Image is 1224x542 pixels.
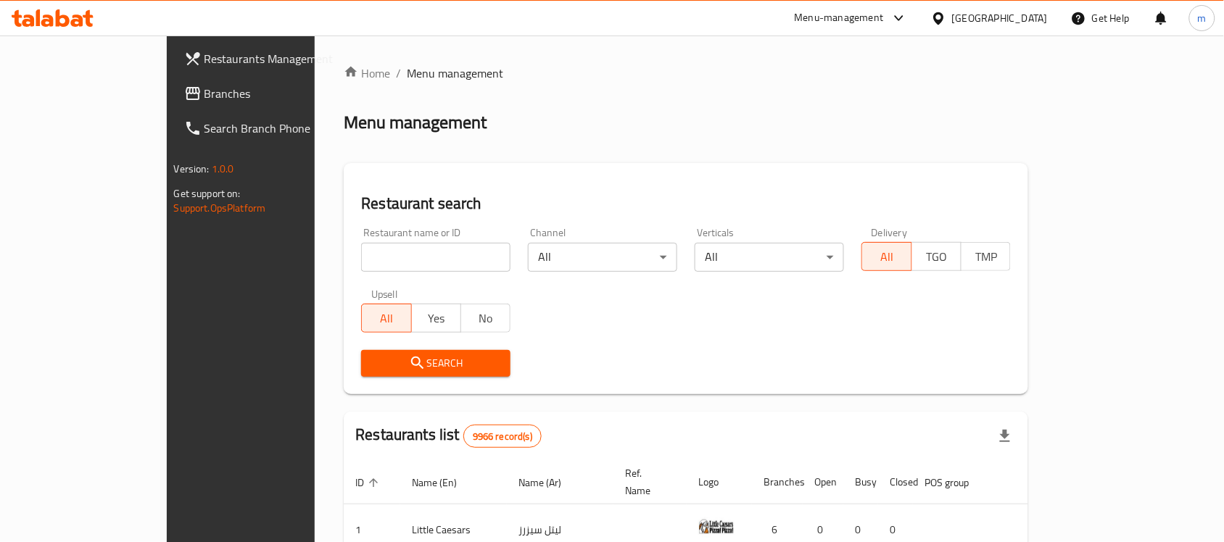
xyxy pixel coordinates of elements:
[361,193,1011,214] h2: Restaurant search
[173,111,371,146] a: Search Branch Phone
[204,85,360,102] span: Branches
[361,350,510,377] button: Search
[911,242,962,271] button: TGO
[625,464,669,499] span: Ref. Name
[1198,10,1207,26] span: m
[967,246,1005,267] span: TMP
[695,243,844,272] div: All
[464,430,541,443] span: 9966 record(s)
[868,246,906,267] span: All
[355,424,542,448] h2: Restaurants list
[803,460,843,504] th: Open
[174,199,266,217] a: Support.OpsPlatform
[528,243,677,272] div: All
[204,120,360,137] span: Search Branch Phone
[361,243,510,272] input: Search for restaurant name or ID..
[371,289,398,299] label: Upsell
[411,304,461,333] button: Yes
[961,242,1011,271] button: TMP
[918,246,956,267] span: TGO
[952,10,1048,26] div: [GEOGRAPHIC_DATA]
[843,460,878,504] th: Busy
[355,474,383,491] span: ID
[396,64,401,82] li: /
[174,184,241,203] span: Get support on:
[373,354,499,372] span: Search
[925,474,988,491] span: POS group
[368,308,405,329] span: All
[861,242,911,271] button: All
[361,304,411,333] button: All
[344,64,1028,82] nav: breadcrumb
[407,64,503,82] span: Menu management
[752,460,803,504] th: Branches
[412,474,476,491] span: Name (En)
[795,9,884,27] div: Menu-management
[872,228,908,238] label: Delivery
[344,111,487,134] h2: Menu management
[418,308,455,329] span: Yes
[518,474,580,491] span: Name (Ar)
[463,425,542,448] div: Total records count
[460,304,510,333] button: No
[687,460,752,504] th: Logo
[174,159,210,178] span: Version:
[173,76,371,111] a: Branches
[173,41,371,76] a: Restaurants Management
[467,308,505,329] span: No
[212,159,234,178] span: 1.0.0
[988,419,1022,454] div: Export file
[878,460,913,504] th: Closed
[204,50,360,67] span: Restaurants Management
